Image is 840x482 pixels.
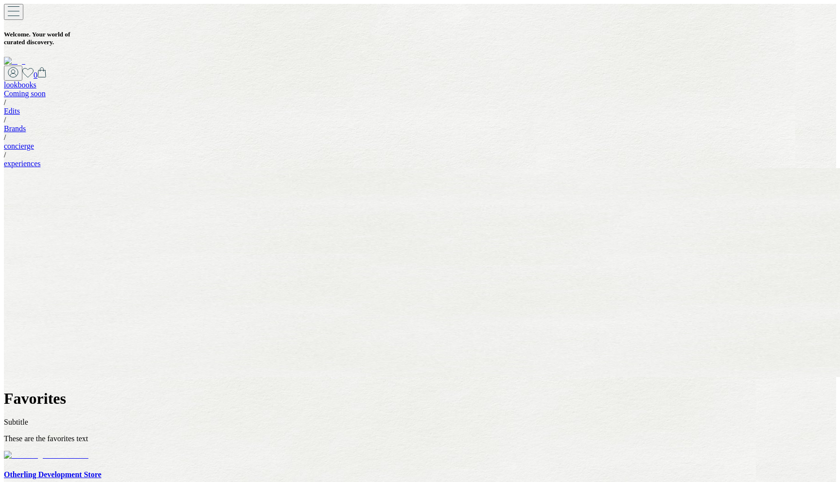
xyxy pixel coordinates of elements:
[4,116,836,124] div: /
[4,81,836,98] a: lookbooksComing soon
[4,434,836,443] p: These are the favorites text
[34,71,37,79] span: 0
[4,81,836,89] div: lookbooks
[4,159,41,168] a: experiences
[34,71,46,79] a: 0
[4,89,836,98] div: Coming soon
[4,107,20,115] a: Edits
[4,151,836,159] div: /
[4,142,34,150] a: concierge
[4,418,836,427] p: Subtitle
[4,133,836,142] div: /
[4,451,88,460] img: The Longer Trench Coat
[4,470,836,479] h4: Otherling Development Store
[4,124,26,133] a: Brands
[4,98,836,107] div: /
[4,31,836,46] h5: Welcome . Your world of curated discovery.
[4,390,836,408] h1: Favorites
[4,57,25,66] img: logo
